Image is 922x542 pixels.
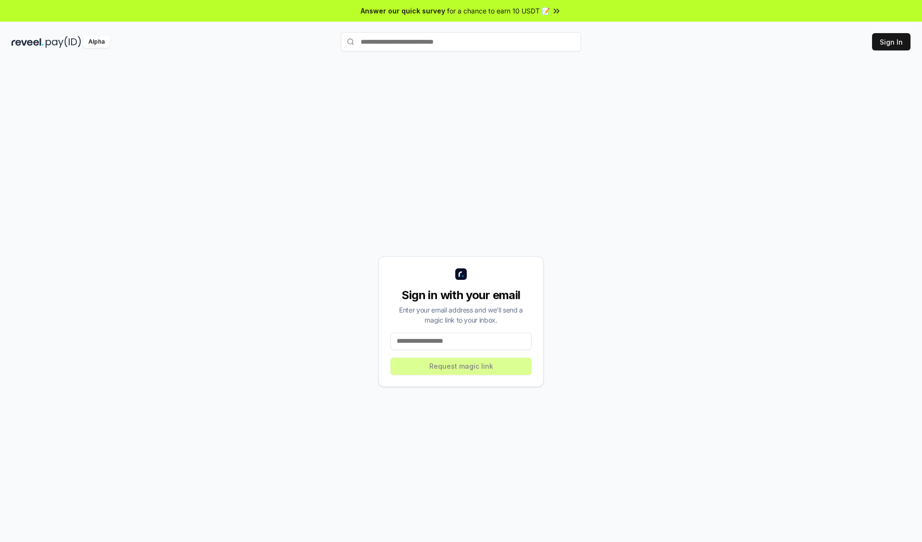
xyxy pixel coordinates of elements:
span: for a chance to earn 10 USDT 📝 [447,6,550,16]
div: Alpha [83,36,110,48]
div: Enter your email address and we’ll send a magic link to your inbox. [390,305,532,325]
img: logo_small [455,268,467,280]
button: Sign In [872,33,910,50]
img: pay_id [46,36,81,48]
img: reveel_dark [12,36,44,48]
div: Sign in with your email [390,288,532,303]
span: Answer our quick survey [361,6,445,16]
